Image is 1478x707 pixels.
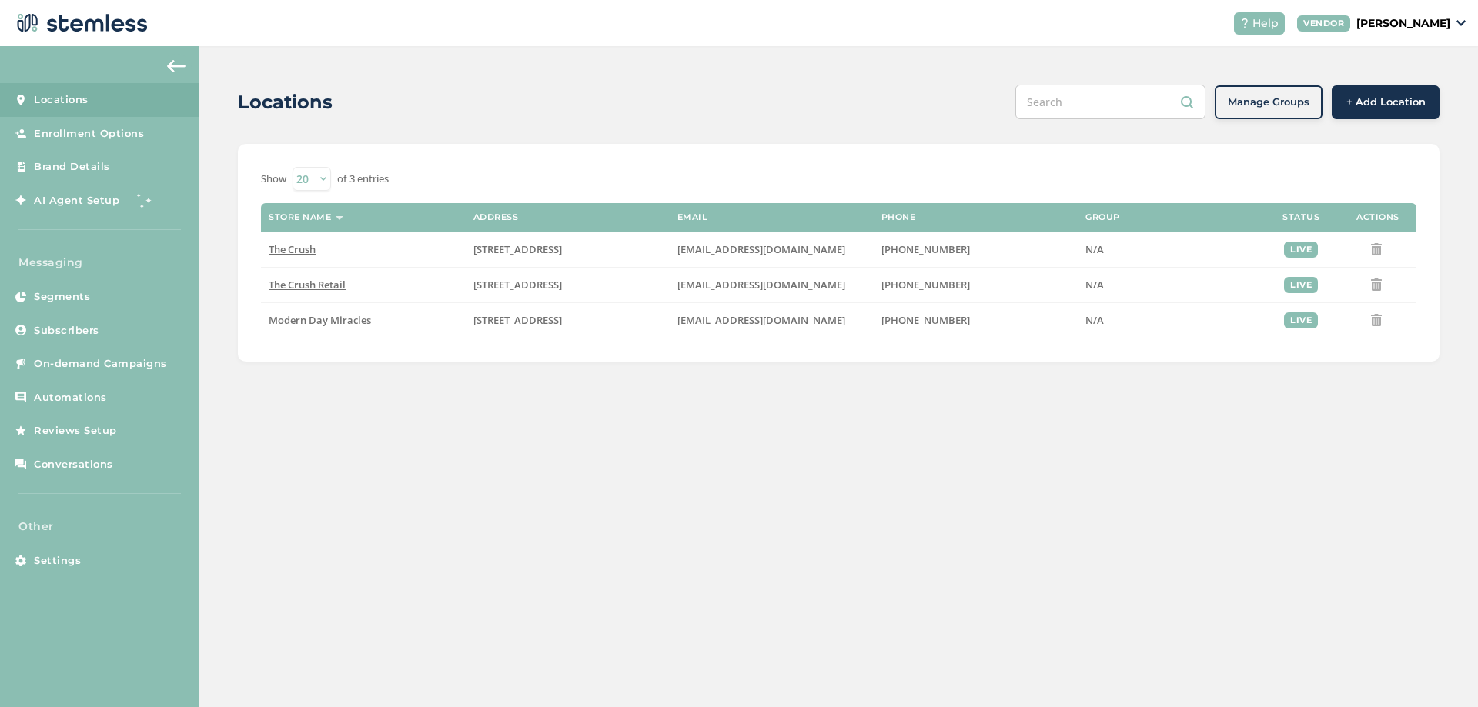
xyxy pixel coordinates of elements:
[473,278,562,292] span: [STREET_ADDRESS]
[677,243,866,256] label: rickatcrush@gmail.com
[1401,633,1478,707] iframe: Chat Widget
[1252,15,1279,32] span: Help
[677,278,845,292] span: [EMAIL_ADDRESS][DOMAIN_NAME]
[1356,15,1450,32] p: [PERSON_NAME]
[269,242,316,256] span: The Crush
[881,314,1070,327] label: (301) 562-5171
[269,212,331,222] label: Store name
[881,278,1070,292] label: (310) 562-5171
[269,278,346,292] span: The Crush Retail
[1085,278,1255,292] label: N/A
[12,8,148,38] img: logo-dark-0685b13c.svg
[881,243,1070,256] label: (310) 562-5171
[1297,15,1350,32] div: VENDOR
[473,242,562,256] span: [STREET_ADDRESS]
[677,314,866,327] label: rickatcrush@gmail.com
[34,323,99,338] span: Subscribers
[473,313,562,327] span: [STREET_ADDRESS]
[881,313,970,327] span: [PHONE_NUMBER]
[1456,20,1466,26] img: icon_down-arrow-small-66adaf34.svg
[677,212,708,222] label: Email
[34,457,113,472] span: Conversations
[1240,18,1249,28] img: icon-help-white-03924b79.svg
[473,212,519,222] label: Address
[677,313,845,327] span: [EMAIL_ADDRESS][DOMAIN_NAME]
[1085,314,1255,327] label: N/A
[677,242,845,256] span: [EMAIL_ADDRESS][DOMAIN_NAME]
[269,243,457,256] label: The Crush
[131,185,162,215] img: glitter-stars-b7820f95.gif
[34,159,110,175] span: Brand Details
[34,92,89,108] span: Locations
[238,88,333,116] h2: Locations
[881,212,916,222] label: Phone
[34,390,107,405] span: Automations
[473,243,662,256] label: 9970 Glenoaks Boulevard
[34,423,117,439] span: Reviews Setup
[881,278,970,292] span: [PHONE_NUMBER]
[1085,243,1255,256] label: N/A
[1284,312,1318,328] div: live
[269,313,371,327] span: Modern Day Miracles
[34,126,144,142] span: Enrollment Options
[1284,242,1318,258] div: live
[677,278,866,292] label: rickatcrush@gmail.com
[34,289,90,305] span: Segments
[269,314,457,327] label: Modern Day Miracles
[1015,85,1205,119] input: Search
[34,553,81,569] span: Settings
[337,172,389,187] label: of 3 entries
[1284,277,1318,293] div: live
[1215,85,1323,119] button: Manage Groups
[269,278,457,292] label: The Crush Retail
[1346,95,1426,110] span: + Add Location
[34,193,119,208] span: AI Agent Setup
[261,172,286,187] label: Show
[1332,85,1440,119] button: + Add Location
[1282,212,1319,222] label: Status
[1228,95,1309,110] span: Manage Groups
[167,60,186,72] img: icon-arrow-back-accent-c549486e.svg
[473,314,662,327] label: 9970 Glenoaks Boulevard
[1339,203,1416,232] th: Actions
[881,242,970,256] span: [PHONE_NUMBER]
[1085,212,1120,222] label: Group
[336,216,343,220] img: icon-sort-1e1d7615.svg
[473,278,662,292] label: 9970 Glenoaks Boulevard
[34,356,167,372] span: On-demand Campaigns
